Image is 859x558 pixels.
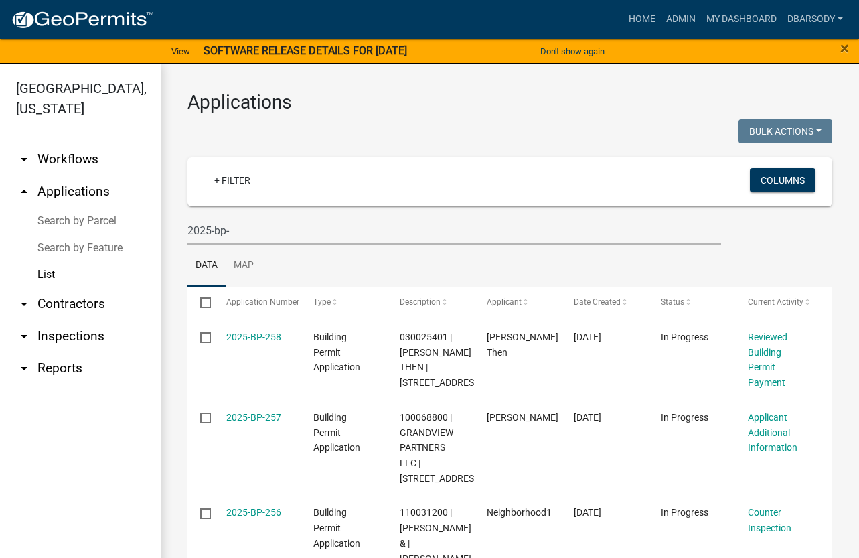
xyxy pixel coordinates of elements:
[226,245,262,287] a: Map
[661,412,708,423] span: In Progress
[574,332,601,342] span: 10/07/2025
[487,507,552,518] span: Neighborhood1
[748,507,791,533] a: Counter Inspection
[487,332,558,358] span: Larry Then
[300,287,387,319] datatable-header-cell: Type
[574,297,621,307] span: Date Created
[661,507,708,518] span: In Progress
[474,287,561,319] datatable-header-cell: Applicant
[487,412,558,423] span: Lukas Olson
[748,412,797,454] a: Applicant Additional Information
[535,40,610,62] button: Don't show again
[561,287,648,319] datatable-header-cell: Date Created
[400,412,482,484] span: 100068800 | GRANDVIEW PARTNERS LLC | 2501 Primrose Rd NE
[387,287,474,319] datatable-header-cell: Description
[16,296,32,312] i: arrow_drop_down
[226,332,281,342] a: 2025-BP-258
[16,184,32,200] i: arrow_drop_up
[661,297,684,307] span: Status
[213,287,300,319] datatable-header-cell: Application Number
[16,328,32,344] i: arrow_drop_down
[187,217,721,245] input: Search for applications
[204,44,407,57] strong: SOFTWARE RELEASE DETAILS FOR [DATE]
[750,168,815,192] button: Columns
[226,507,281,518] a: 2025-BP-256
[661,332,708,342] span: In Progress
[748,297,803,307] span: Current Activity
[574,412,601,423] span: 10/07/2025
[16,151,32,167] i: arrow_drop_down
[738,119,832,143] button: Bulk Actions
[648,287,735,319] datatable-header-cell: Status
[400,297,441,307] span: Description
[701,7,782,32] a: My Dashboard
[840,40,849,56] button: Close
[166,40,196,62] a: View
[226,297,299,307] span: Application Number
[782,7,848,32] a: Dbarsody
[748,332,787,388] a: Reviewed Building Permit Payment
[735,287,822,319] datatable-header-cell: Current Activity
[313,297,331,307] span: Type
[187,287,213,319] datatable-header-cell: Select
[487,297,522,307] span: Applicant
[204,168,261,192] a: + Filter
[226,412,281,423] a: 2025-BP-257
[187,91,832,114] h3: Applications
[574,507,601,518] span: 10/03/2025
[313,507,360,549] span: Building Permit Application
[840,39,849,58] span: ×
[16,360,32,376] i: arrow_drop_down
[623,7,661,32] a: Home
[661,7,701,32] a: Admin
[187,245,226,287] a: Data
[313,332,360,373] span: Building Permit Application
[400,332,482,388] span: 030025401 | LARRY R THEN | 13819 21ST ST NE
[313,412,360,454] span: Building Permit Application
